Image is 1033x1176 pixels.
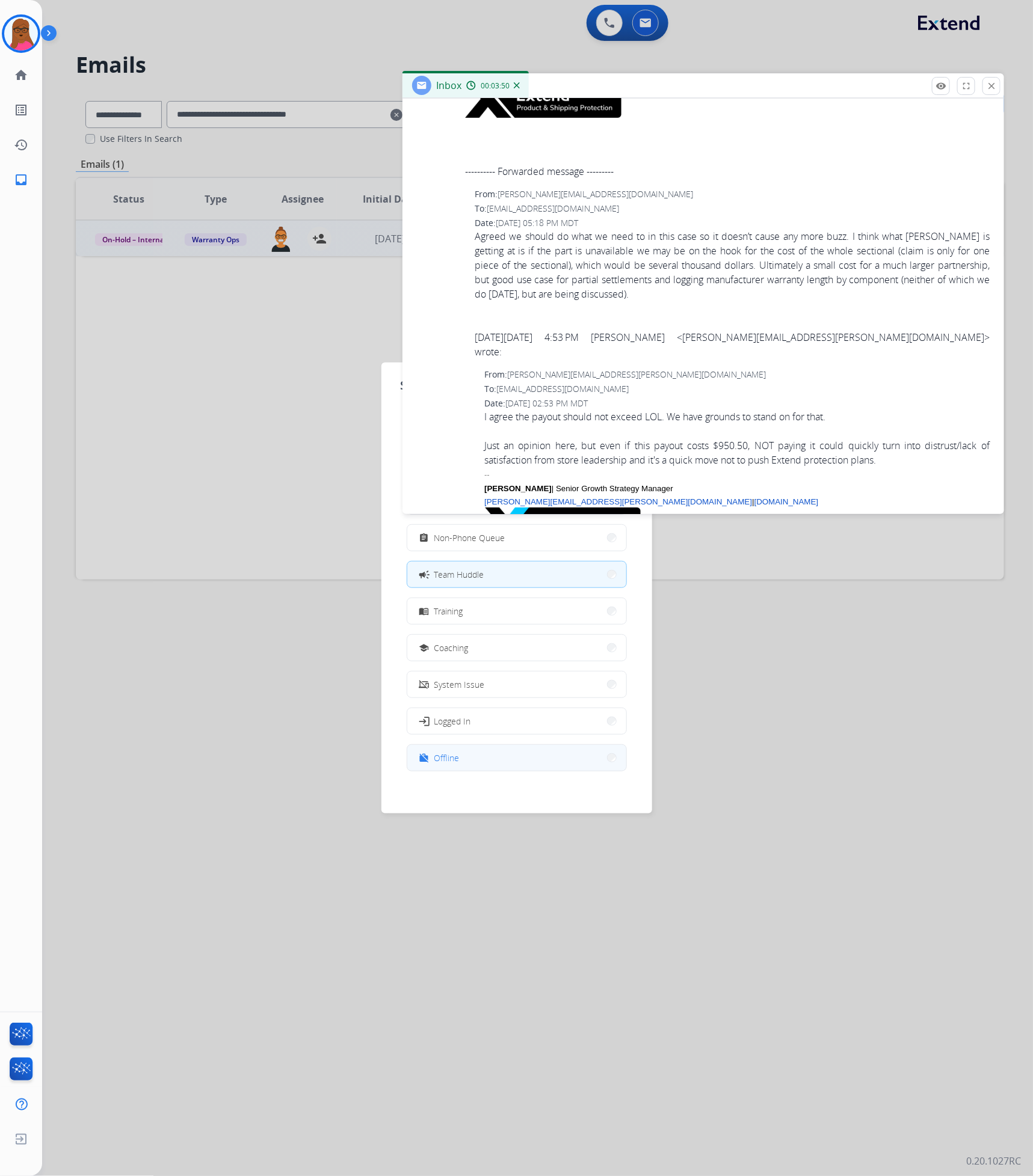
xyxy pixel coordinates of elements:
[484,484,552,493] span: [PERSON_NAME]
[14,173,28,187] mat-icon: inbox
[475,330,990,359] div: [DATE][DATE] 4:53 PM [PERSON_NAME] < > wrote:
[407,525,626,551] button: Non-Phone Queue
[484,507,641,544] img: u6zlNwbuop0pq_fxyEDciic9WMSqd9u-JZ09FUqUNCvlI0u7OwG2XFtRbK0QROzuZEpsTLLbCtQ0P1Dz53jTp0gAXDc_gf2kI...
[419,533,429,543] mat-icon: assignment
[419,643,429,653] mat-icon: school
[14,138,28,152] mat-icon: history
[475,203,990,215] div: To:
[936,81,946,91] mat-icon: remove_red_eye
[407,598,626,624] button: Training
[434,531,505,544] span: Non-Phone Queue
[496,217,578,228] span: [DATE] 05:18 PM MDT
[419,606,429,616] mat-icon: menu_book
[436,79,461,92] span: Inbox
[475,217,990,229] div: Date:
[754,494,819,507] a: [DOMAIN_NAME]
[484,470,490,479] span: --
[487,203,619,214] span: [EMAIL_ADDRESS][DOMAIN_NAME]
[484,497,752,506] a: [PERSON_NAME][EMAIL_ADDRESS][PERSON_NAME][DOMAIN_NAME]
[14,103,28,117] mat-icon: list_alt
[552,484,673,493] span: | Senior Growth Strategy Manager
[475,229,990,359] span: Agreed we should do what we need to in this case so it doesn’t cause any more buzz. I think what ...
[14,68,28,82] mat-icon: home
[481,81,510,91] span: 00:03:50
[752,497,754,506] span: |
[434,715,471,727] span: Logged In
[4,17,38,51] img: avatar
[682,331,984,344] a: [PERSON_NAME][EMAIL_ADDRESS][PERSON_NAME][DOMAIN_NAME]
[496,383,629,394] span: [EMAIL_ADDRESS][DOMAIN_NAME]
[434,568,484,581] span: Team Huddle
[484,397,990,409] div: Date:
[961,81,972,91] mat-icon: fullscreen
[754,497,819,506] span: [DOMAIN_NAME]
[505,397,588,409] span: [DATE] 02:53 PM MDT
[475,188,990,200] div: From:
[498,188,693,200] span: [PERSON_NAME][EMAIL_ADDRESS][DOMAIN_NAME]
[419,753,429,763] mat-icon: work_off
[966,1154,1021,1169] p: 0.20.1027RC
[434,752,460,764] span: Offline
[465,81,621,118] img: u6zlNwbuop0pq_fxyEDciic9WMSqd9u-JZ09FUqUNCvlI0u7OwG2XFtRbK0QROzuZEpsTLLbCtQ0P1Dz53jTp0gAXDc_gf2kI...
[401,377,489,394] span: Set your status
[407,745,626,771] button: Offline
[407,635,626,661] button: Coaching
[418,568,430,580] mat-icon: campaign
[434,605,463,617] span: Training
[507,369,766,380] span: [PERSON_NAME][EMAIL_ADDRESS][PERSON_NAME][DOMAIN_NAME]
[465,164,990,179] div: ---------- Forwarded message ---------
[484,383,990,395] div: To:
[419,679,429,690] mat-icon: phonelink_off
[434,678,485,691] span: System Issue
[418,715,430,727] mat-icon: login
[407,672,626,697] button: System Issue
[484,409,990,424] div: I agree the payout should not exceed LOL. We have grounds to stand on for that.
[434,642,469,654] span: Coaching
[407,708,626,734] button: Logged In
[484,369,990,381] div: From:
[986,81,997,91] mat-icon: close
[484,438,990,467] div: Just an opinion here, but even if this payout costs $950.50, NOT paying it could quickly turn int...
[407,562,626,587] button: Team Huddle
